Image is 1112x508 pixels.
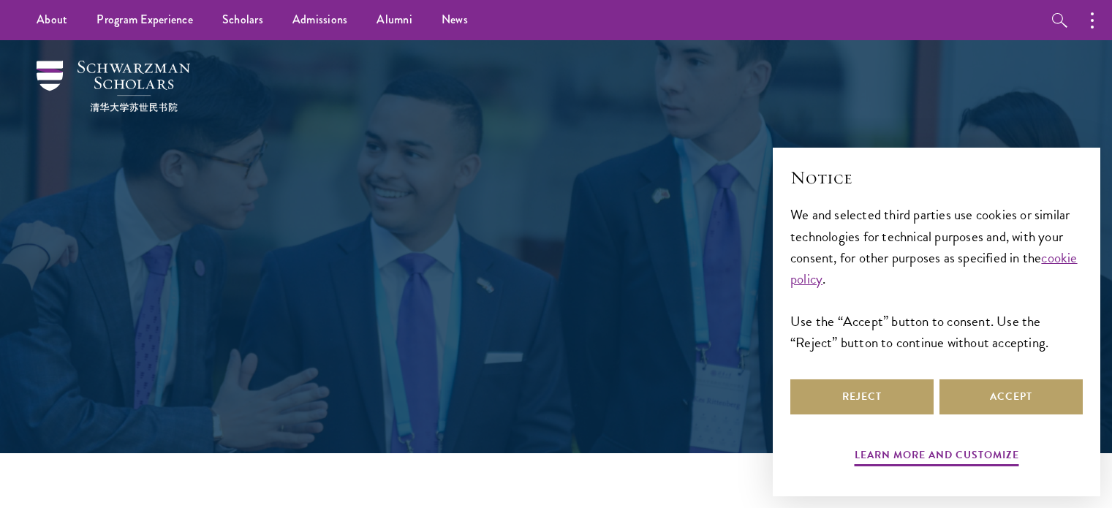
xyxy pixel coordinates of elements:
[790,247,1078,289] a: cookie policy
[790,204,1083,352] div: We and selected third parties use cookies or similar technologies for technical purposes and, wit...
[790,379,934,414] button: Reject
[855,446,1019,469] button: Learn more and customize
[790,165,1083,190] h2: Notice
[939,379,1083,414] button: Accept
[37,61,190,112] img: Schwarzman Scholars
